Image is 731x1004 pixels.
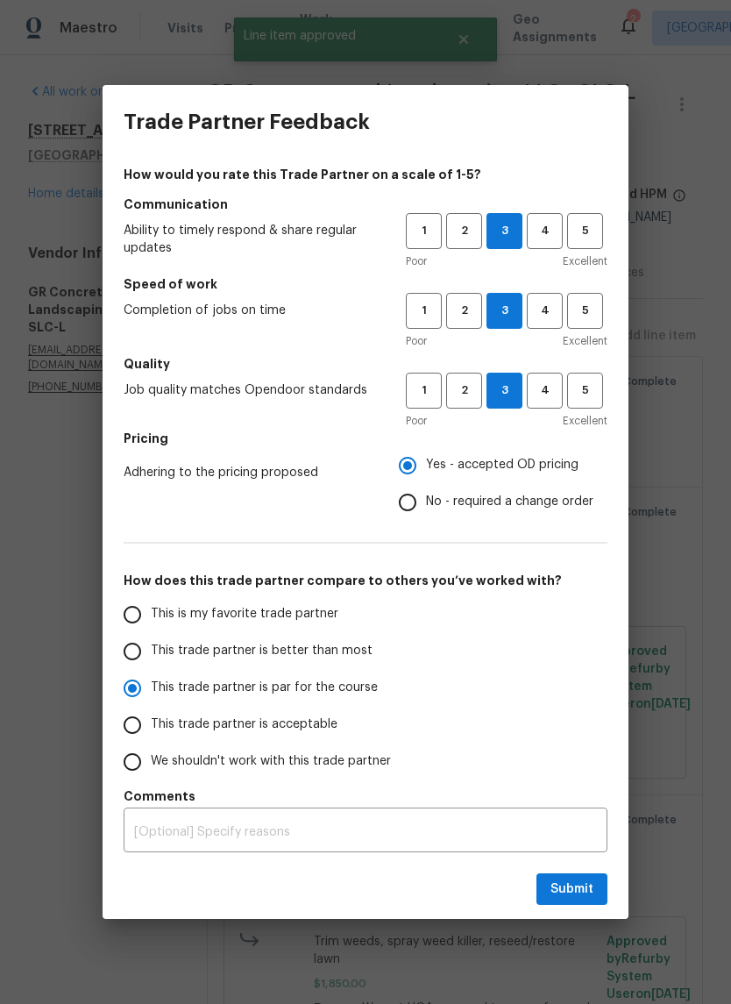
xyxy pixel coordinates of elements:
[406,332,427,350] span: Poor
[124,381,378,399] span: Job quality matches Opendoor standards
[426,493,593,511] span: No - required a change order
[563,332,607,350] span: Excellent
[124,430,607,447] h5: Pricing
[408,301,440,321] span: 1
[487,301,522,321] span: 3
[124,166,607,183] h4: How would you rate this Trade Partner on a scale of 1-5?
[406,373,442,409] button: 1
[487,221,522,241] span: 3
[569,381,601,401] span: 5
[406,412,427,430] span: Poor
[124,110,370,134] h3: Trade Partner Feedback
[529,301,561,321] span: 4
[124,572,607,589] h5: How does this trade partner compare to others you’ve worked with?
[567,293,603,329] button: 5
[486,213,522,249] button: 3
[406,293,442,329] button: 1
[124,596,607,780] div: How does this trade partner compare to others you’ve worked with?
[527,293,563,329] button: 4
[124,464,371,481] span: Adhering to the pricing proposed
[124,787,607,805] h5: Comments
[408,221,440,241] span: 1
[448,221,480,241] span: 2
[527,373,563,409] button: 4
[536,873,607,906] button: Submit
[399,447,607,521] div: Pricing
[487,381,522,401] span: 3
[124,302,378,319] span: Completion of jobs on time
[567,373,603,409] button: 5
[529,381,561,401] span: 4
[563,253,607,270] span: Excellent
[151,716,337,734] span: This trade partner is acceptable
[569,301,601,321] span: 5
[426,456,578,474] span: Yes - accepted OD pricing
[124,196,607,213] h5: Communication
[124,355,607,373] h5: Quality
[151,752,391,771] span: We shouldn't work with this trade partner
[486,293,522,329] button: 3
[446,373,482,409] button: 2
[567,213,603,249] button: 5
[408,381,440,401] span: 1
[448,381,480,401] span: 2
[151,679,378,697] span: This trade partner is par for the course
[151,642,373,660] span: This trade partner is better than most
[124,222,378,257] span: Ability to timely respond & share regular updates
[527,213,563,249] button: 4
[406,253,427,270] span: Poor
[406,213,442,249] button: 1
[550,879,593,901] span: Submit
[448,301,480,321] span: 2
[569,221,601,241] span: 5
[446,213,482,249] button: 2
[446,293,482,329] button: 2
[486,373,522,409] button: 3
[124,275,607,293] h5: Speed of work
[563,412,607,430] span: Excellent
[151,605,338,623] span: This is my favorite trade partner
[529,221,561,241] span: 4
